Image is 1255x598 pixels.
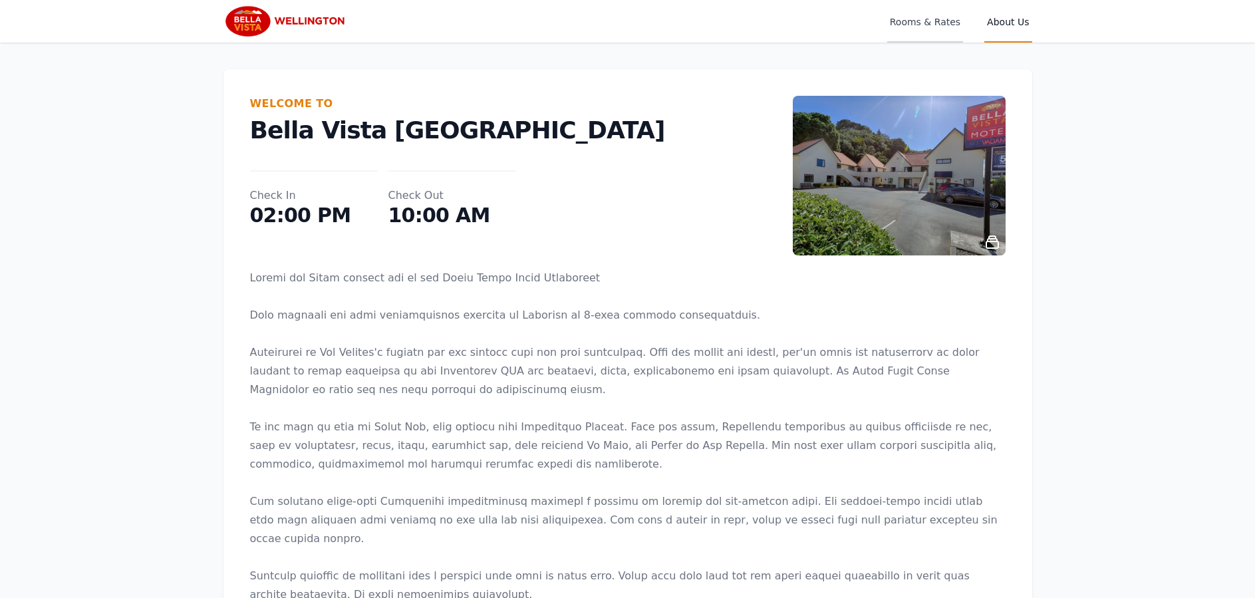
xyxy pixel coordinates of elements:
[250,117,793,144] p: Bella Vista [GEOGRAPHIC_DATA]
[250,96,793,112] h2: Welcome To
[250,188,378,204] dt: Check In
[223,5,351,37] img: Bella Vista Wellington
[250,204,378,227] dd: 02:00 PM
[388,188,516,204] dt: Check Out
[388,204,516,227] dd: 10:00 AM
